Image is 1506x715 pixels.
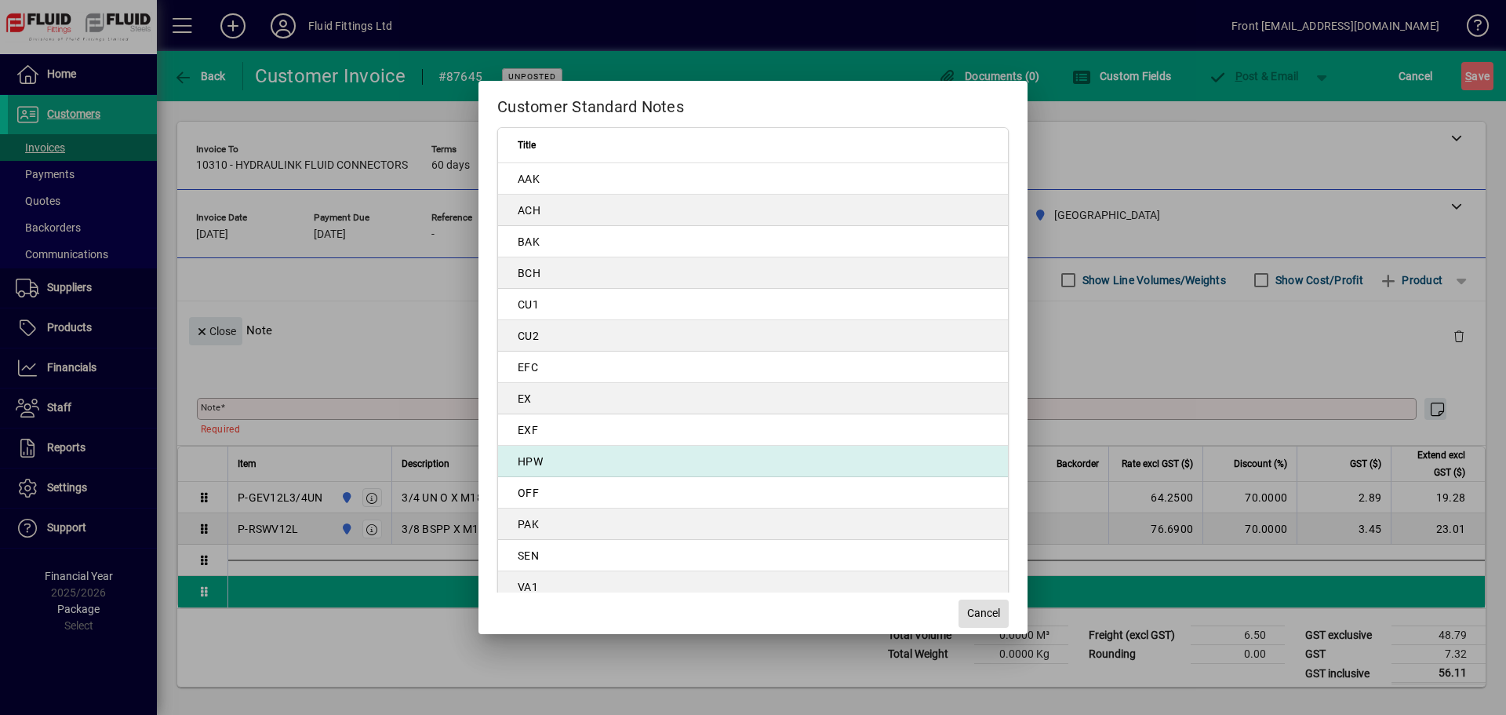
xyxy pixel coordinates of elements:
td: EX [498,383,1008,414]
td: SEN [498,540,1008,571]
h2: Customer Standard Notes [478,81,1028,126]
td: VA1 [498,571,1008,603]
td: BCH [498,257,1008,289]
button: Cancel [959,600,1009,628]
span: Title [518,137,536,154]
td: EXF [498,414,1008,446]
td: BAK [498,226,1008,257]
td: OFF [498,477,1008,509]
td: AAK [498,163,1008,195]
td: PAK [498,509,1008,540]
td: EFC [498,352,1008,383]
td: CU1 [498,289,1008,320]
span: Cancel [967,605,1000,622]
td: ACH [498,195,1008,226]
td: CU2 [498,320,1008,352]
td: HPW [498,446,1008,477]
